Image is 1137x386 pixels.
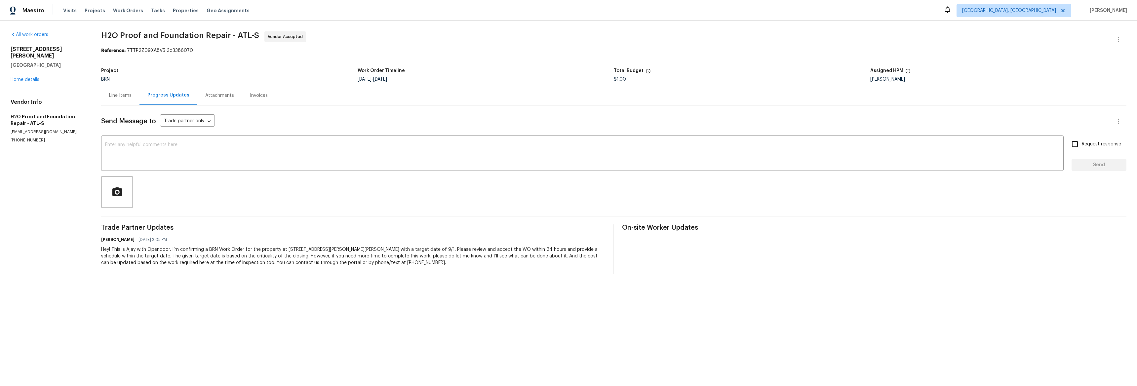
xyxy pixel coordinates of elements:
span: [PERSON_NAME] [1087,7,1127,14]
span: The hpm assigned to this work order. [905,68,911,77]
h5: Work Order Timeline [358,68,405,73]
h6: [PERSON_NAME] [101,236,135,243]
div: Invoices [250,92,268,99]
div: Trade partner only [160,116,215,127]
div: 7TTP2Z09XA8V5-3d3386070 [101,47,1126,54]
h2: [STREET_ADDRESS][PERSON_NAME] [11,46,85,59]
span: [DATE] [358,77,372,82]
div: Hey! This is Ajay with Opendoor. I’m confirming a BRN Work Order for the property at [STREET_ADDR... [101,246,606,266]
a: Home details [11,77,39,82]
span: On-site Worker Updates [622,224,1126,231]
span: [DATE] [373,77,387,82]
span: [GEOGRAPHIC_DATA], [GEOGRAPHIC_DATA] [962,7,1056,14]
span: Properties [173,7,199,14]
h5: Assigned HPM [870,68,903,73]
span: - [358,77,387,82]
div: Attachments [205,92,234,99]
h5: Total Budget [614,68,644,73]
span: The total cost of line items that have been proposed by Opendoor. This sum includes line items th... [646,68,651,77]
h5: H2O Proof and Foundation Repair - ATL-S [11,113,85,127]
h5: [GEOGRAPHIC_DATA] [11,62,85,68]
span: Maestro [22,7,44,14]
span: H2O Proof and Foundation Repair - ATL-S [101,31,259,39]
a: All work orders [11,32,48,37]
span: Vendor Accepted [268,33,305,40]
span: Work Orders [113,7,143,14]
span: Projects [85,7,105,14]
span: Visits [63,7,77,14]
p: [EMAIL_ADDRESS][DOMAIN_NAME] [11,129,85,135]
span: Trade Partner Updates [101,224,606,231]
span: Send Message to [101,118,156,125]
div: Line Items [109,92,132,99]
span: Geo Assignments [207,7,250,14]
span: Request response [1082,141,1121,148]
span: [DATE] 2:05 PM [138,236,167,243]
div: Progress Updates [147,92,189,98]
span: BRN [101,77,110,82]
h4: Vendor Info [11,99,85,105]
h5: Project [101,68,118,73]
b: Reference: [101,48,126,53]
p: [PHONE_NUMBER] [11,137,85,143]
span: Tasks [151,8,165,13]
div: [PERSON_NAME] [870,77,1126,82]
span: $1.00 [614,77,626,82]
